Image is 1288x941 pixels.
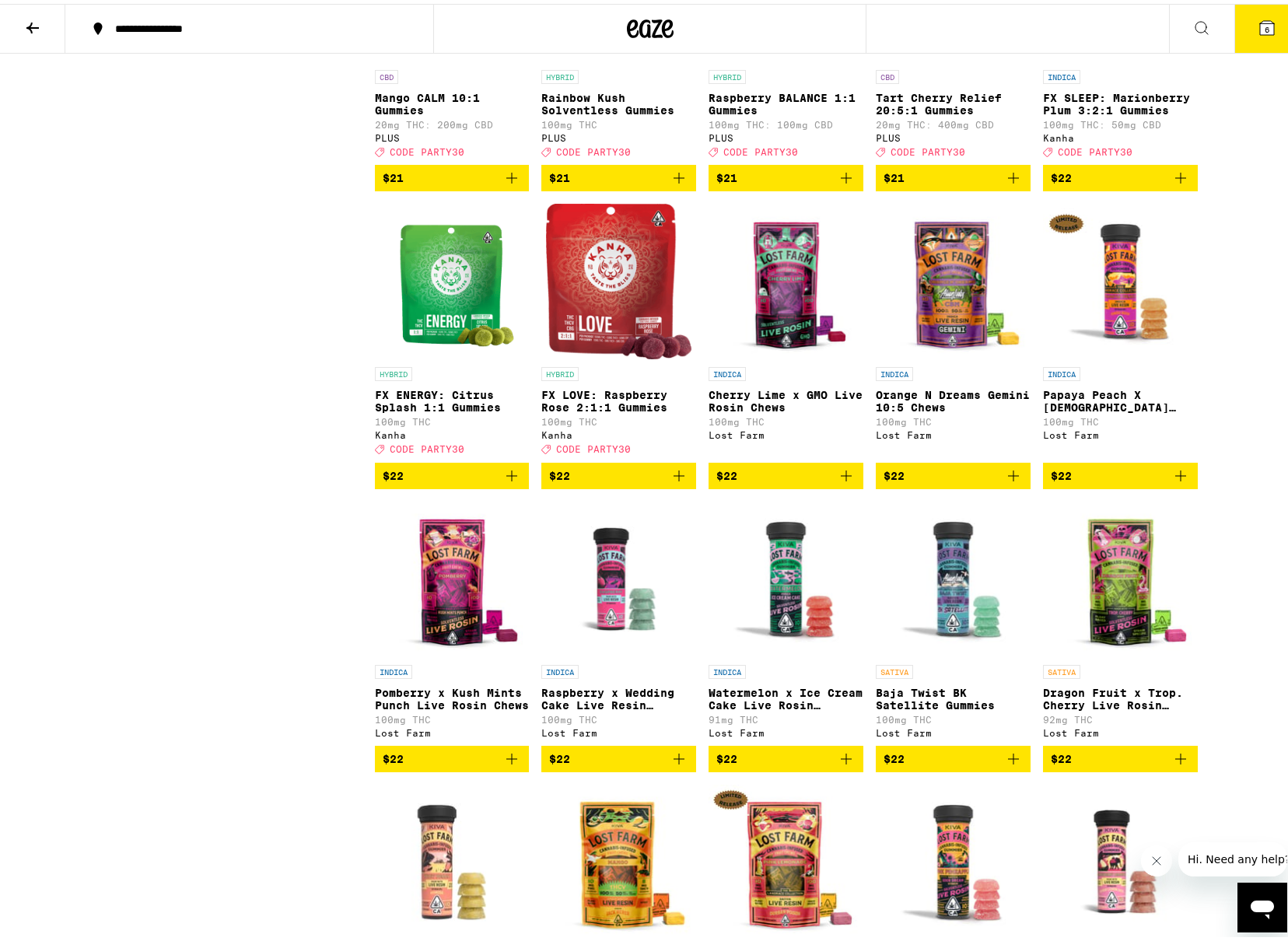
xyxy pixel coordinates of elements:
[876,781,1031,936] img: Lost Farm - Pink Pineapple x Sour Dream Rosin Gummies - 100mg
[375,498,530,653] img: Lost Farm - Pomberry x Kush Mints Punch Live Rosin Chews
[876,88,1031,113] p: Tart Cherry Relief 20:5:1 Gummies
[541,742,696,768] button: Add to bag
[375,742,530,768] button: Add to bag
[709,781,863,936] img: Lost Farm - Pink Lemonade x Durban Poison Resin 100mg
[876,200,1031,355] img: Lost Farm - Orange N Dreams Gemini 10:5 Chews
[549,466,570,478] span: $22
[709,742,863,768] button: Add to bag
[876,385,1031,410] p: Orange N Dreams Gemini 10:5 Chews
[709,459,863,485] button: Add to bag
[709,426,863,436] div: Lost Farm
[383,168,404,180] span: $21
[876,116,1031,126] p: 20mg THC: 400mg CBD
[375,66,398,80] p: CBD
[709,724,863,734] div: Lost Farm
[1043,363,1080,377] p: INDICA
[390,143,464,153] span: CODE PARTY30
[541,413,696,423] p: 100mg THC
[375,683,530,708] p: Pomberry x Kush Mints Punch Live Rosin Chews
[876,661,913,675] p: SATIVA
[541,129,696,139] div: PLUS
[546,200,691,355] img: Kanha - FX LOVE: Raspberry Rose 2:1:1 Gummies
[1051,168,1072,180] span: $22
[876,363,913,377] p: INDICA
[1265,21,1269,30] span: 6
[709,200,863,458] a: Open page for Cherry Lime x GMO Live Rosin Chews from Lost Farm
[1043,498,1198,653] img: Lost Farm - Dragon Fruit x Trop. Cherry Live Rosin Chews
[375,426,530,436] div: Kanha
[876,683,1031,708] p: Baja Twist BK Satellite Gummies
[541,711,696,721] p: 100mg THC
[375,724,530,734] div: Lost Farm
[541,88,696,113] p: Rainbow Kush Solventless Gummies
[387,200,517,355] img: Kanha - FX ENERGY: Citrus Splash 1:1 Gummies
[541,66,579,80] p: HYBRID
[891,143,965,153] span: CODE PARTY30
[375,498,530,742] a: Open page for Pomberry x Kush Mints Punch Live Rosin Chews from Lost Farm
[876,129,1031,139] div: PLUS
[1178,838,1287,873] iframe: Message from company
[1043,413,1198,423] p: 100mg THC
[375,116,530,126] p: 20mg THC: 200mg CBD
[549,168,570,180] span: $21
[876,413,1031,423] p: 100mg THC
[541,498,696,653] img: Lost Farm - Raspberry x Wedding Cake Live Resin Gummies
[876,498,1031,653] img: Lost Farm - Baja Twist BK Satellite Gummies
[541,161,696,187] button: Add to bag
[1043,742,1198,768] button: Add to bag
[375,385,530,410] p: FX ENERGY: Citrus Splash 1:1 Gummies
[1043,724,1198,734] div: Lost Farm
[375,200,530,458] a: Open page for FX ENERGY: Citrus Splash 1:1 Gummies from Kanha
[1237,879,1287,929] iframe: Button to launch messaging window
[876,498,1031,742] a: Open page for Baja Twist BK Satellite Gummies from Lost Farm
[709,88,863,113] p: Raspberry BALANCE 1:1 Gummies
[541,498,696,742] a: Open page for Raspberry x Wedding Cake Live Resin Gummies from Lost Farm
[1043,116,1198,126] p: 100mg THC: 50mg CBD
[1043,711,1198,721] p: 92mg THC
[541,363,579,377] p: HYBRID
[1058,143,1132,153] span: CODE PARTY30
[375,781,530,936] img: Lost Farm - Juicy Peach x Mimosa Live Resin Gummies
[375,661,412,675] p: INDICA
[709,161,863,187] button: Add to bag
[375,129,530,139] div: PLUS
[876,724,1031,734] div: Lost Farm
[541,116,696,126] p: 100mg THC
[709,683,863,708] p: Watermelon x Ice Cream Cake Live Rosin Gummies
[716,749,737,761] span: $22
[541,683,696,708] p: Raspberry x Wedding Cake Live Resin Gummies
[716,168,737,180] span: $21
[1043,161,1198,187] button: Add to bag
[1043,661,1080,675] p: SATIVA
[375,459,530,485] button: Add to bag
[884,749,905,761] span: $22
[1043,200,1198,458] a: Open page for Papaya Peach X Hindu Kush Resin 100mg from Lost Farm
[876,711,1031,721] p: 100mg THC
[876,459,1031,485] button: Add to bag
[709,66,746,80] p: HYBRID
[383,466,404,478] span: $22
[709,498,863,653] img: Lost Farm - Watermelon x Ice Cream Cake Live Rosin Gummies
[709,200,863,355] img: Lost Farm - Cherry Lime x GMO Live Rosin Chews
[541,781,696,936] img: Lost Farm - Mango Jack Herer THCv 10:5 Chews
[1043,88,1198,113] p: FX SLEEP: Marionberry Plum 3:2:1 Gummies
[1141,841,1172,873] iframe: Close message
[1043,498,1198,742] a: Open page for Dragon Fruit x Trop. Cherry Live Rosin Chews from Lost Farm
[383,749,404,761] span: $22
[1043,129,1198,139] div: Kanha
[1043,781,1198,936] img: Lost Farm - Strawberry Lemonade x SLH Live Resin Gummies
[884,466,905,478] span: $22
[541,724,696,734] div: Lost Farm
[375,413,530,423] p: 100mg THC
[541,459,696,485] button: Add to bag
[884,168,905,180] span: $21
[876,200,1031,458] a: Open page for Orange N Dreams Gemini 10:5 Chews from Lost Farm
[556,441,631,451] span: CODE PARTY30
[1051,466,1072,478] span: $22
[876,161,1031,187] button: Add to bag
[541,661,579,675] p: INDICA
[1043,683,1198,708] p: Dragon Fruit x Trop. Cherry Live Rosin Chews
[549,749,570,761] span: $22
[375,363,412,377] p: HYBRID
[375,88,530,113] p: Mango CALM 10:1 Gummies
